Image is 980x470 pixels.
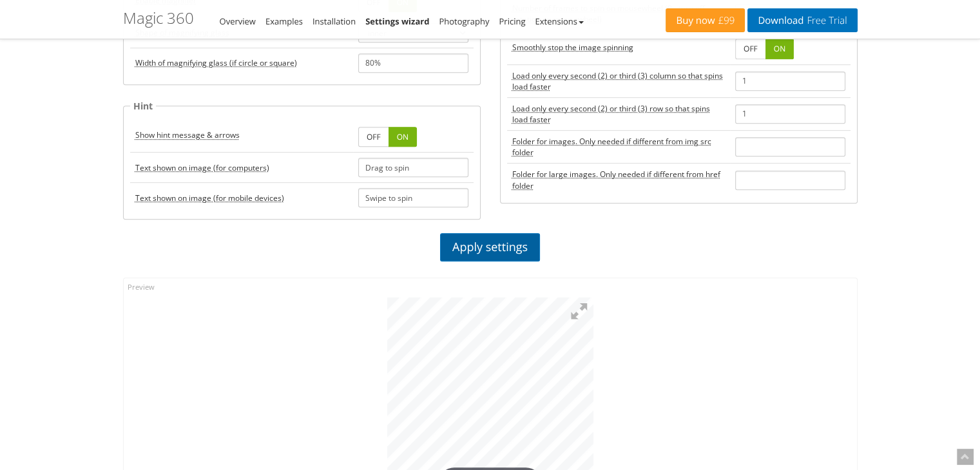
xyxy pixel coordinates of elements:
a: OFF [358,127,389,147]
a: Extensions [535,15,583,27]
acronym: column-increment [512,70,725,92]
a: ON [389,127,417,147]
acronym: hint [135,129,240,140]
acronym: smoothing [512,42,633,53]
a: Pricing [499,15,525,27]
span: Free Trial [803,15,847,26]
a: Examples [265,15,303,27]
a: Settings wizard [365,15,429,27]
acronym: row-increment [512,103,725,125]
span: £99 [715,15,735,26]
a: Buy now£99 [666,8,745,32]
acronym: mobile-hint-text [135,193,284,203]
a: Installation [312,15,356,27]
a: Apply settings [440,233,540,261]
acronym: hint-text [135,162,269,173]
a: Photography [439,15,489,27]
h1: Magic 360 [123,10,194,26]
a: DownloadFree Trial [747,8,857,32]
acronym: magnifier-width [135,57,297,68]
acronym: filepath [512,136,725,158]
acronym: large-filepath [512,169,725,191]
legend: Hint [130,99,156,113]
a: OFF [735,39,766,59]
a: ON [765,39,794,59]
a: Overview [220,15,256,27]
